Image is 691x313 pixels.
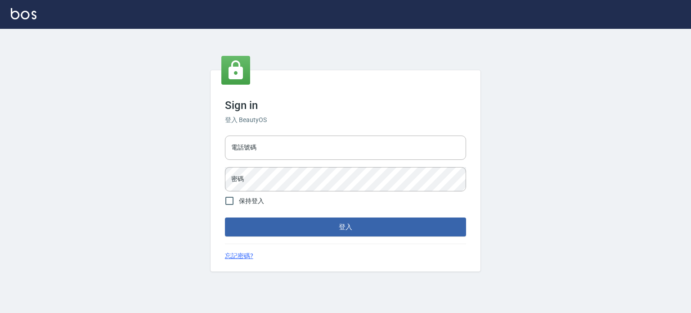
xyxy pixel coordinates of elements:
[239,196,264,206] span: 保持登入
[11,8,36,19] img: Logo
[225,115,466,125] h6: 登入 BeautyOS
[225,99,466,112] h3: Sign in
[225,218,466,236] button: 登入
[225,251,253,261] a: 忘記密碼?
